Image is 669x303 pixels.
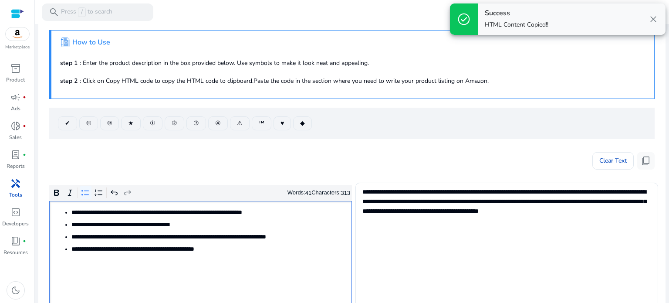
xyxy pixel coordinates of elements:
span: ★ [128,119,134,128]
span: ™ [259,119,264,128]
span: ✔ [65,119,70,128]
button: ① [143,116,162,130]
span: ① [150,119,155,128]
p: Marketplace [5,44,30,51]
button: ◆ [293,116,312,130]
p: Sales [9,133,22,141]
span: Clear Text [599,152,627,170]
p: Reports [7,162,25,170]
span: fiber_manual_record [23,124,26,128]
span: content_copy [641,156,651,166]
span: search [49,7,59,17]
p: : Click on Copy HTML code to copy the HTML code to clipboard.Paste the code in the section where ... [60,76,645,85]
button: ✔ [58,116,77,130]
img: amazon.svg [6,27,29,41]
h4: Success [485,9,548,17]
p: : Enter the product description in the box provided below. Use symbols to make it look neat and a... [60,58,645,68]
b: step 1 [60,59,78,67]
button: © [79,116,98,130]
span: ④ [215,119,221,128]
p: HTML Content Copied!! [485,20,548,29]
p: Tools [9,191,22,199]
button: ♥ [274,116,291,130]
span: ◆ [300,119,305,128]
h4: How to Use [72,38,110,47]
button: ③ [186,116,206,130]
button: Clear Text [592,152,634,170]
span: donut_small [10,121,21,131]
p: Resources [3,249,28,256]
button: ④ [208,116,228,130]
button: content_copy [637,152,655,170]
span: book_4 [10,236,21,246]
span: campaign [10,92,21,102]
span: dark_mode [10,285,21,296]
span: close [648,14,659,24]
span: ® [107,119,112,128]
span: / [78,7,86,17]
button: ★ [121,116,141,130]
p: Product [6,76,25,84]
span: ⚠ [237,119,243,128]
span: check_circle [457,12,471,26]
span: © [86,119,91,128]
p: Press to search [61,7,112,17]
span: inventory_2 [10,63,21,74]
label: 313 [341,190,350,196]
div: Editor toolbar [49,185,352,201]
span: code_blocks [10,207,21,218]
button: ② [165,116,184,130]
button: ™ [252,116,271,130]
p: Ads [11,105,20,112]
p: Developers [2,220,29,228]
span: ♥ [280,119,284,128]
b: step 2 [60,77,78,85]
span: fiber_manual_record [23,239,26,243]
span: fiber_manual_record [23,95,26,99]
div: Words: Characters: [287,187,350,198]
label: 41 [305,190,311,196]
span: ③ [193,119,199,128]
span: ② [172,119,177,128]
button: ⚠ [230,116,250,130]
span: lab_profile [10,150,21,160]
span: fiber_manual_record [23,153,26,157]
button: ® [100,116,119,130]
span: handyman [10,178,21,189]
